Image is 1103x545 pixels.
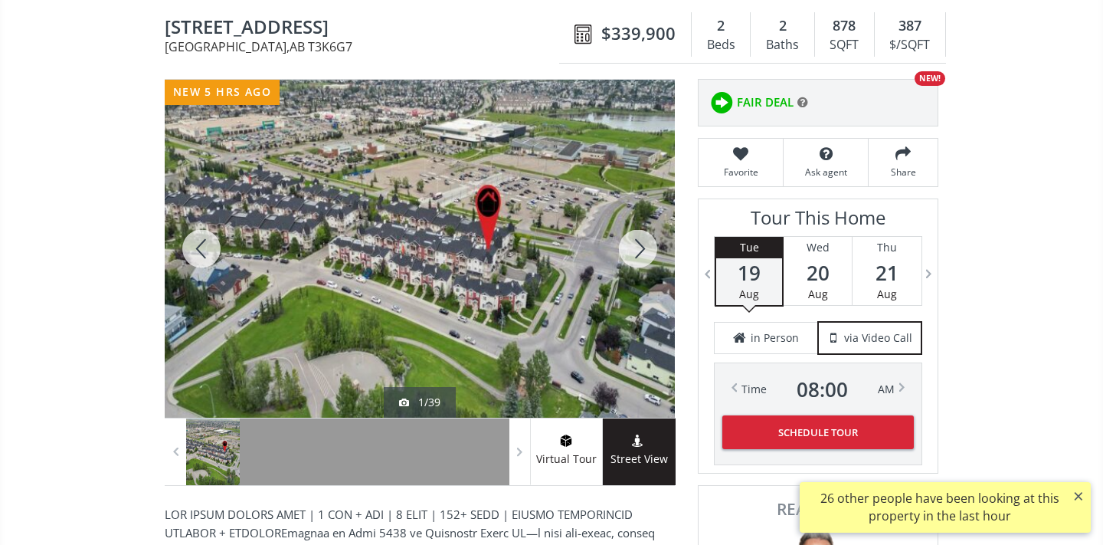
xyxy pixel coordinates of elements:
div: 1/39 [399,395,440,410]
button: × [1066,482,1091,510]
span: via Video Call [844,330,912,346]
div: Time AM [741,379,895,400]
span: 878 [833,16,856,36]
a: virtual tour iconVirtual Tour [530,419,603,485]
span: Street View [603,451,676,468]
div: SQFT [823,34,866,57]
div: NEW! [915,71,945,86]
span: Virtual Tour [530,451,602,468]
span: 19 [716,262,782,284]
div: Beds [699,34,742,57]
div: 26 other people have been looking at this property in the last hour [807,490,1072,525]
img: rating icon [706,87,737,118]
div: Thu [853,237,921,258]
span: 70 Panamount Drive NW #8318 [165,17,567,41]
span: 21 [853,262,921,284]
img: virtual tour icon [558,435,574,447]
span: 08 : 00 [797,379,848,400]
h3: Tour This Home [714,207,922,236]
div: $/SQFT [882,34,938,57]
div: 387 [882,16,938,36]
span: Aug [877,287,897,301]
button: Schedule Tour [722,415,914,449]
span: Share [876,166,930,179]
span: in Person [751,330,799,346]
div: 2 [758,16,806,36]
div: Tue [716,237,782,258]
div: 2 [699,16,742,36]
div: Baths [758,34,806,57]
span: $339,900 [601,21,676,45]
span: Favorite [706,166,775,179]
div: new 5 hrs ago [165,80,280,105]
span: Ask agent [791,166,860,179]
span: Aug [808,287,828,301]
span: Aug [739,287,759,301]
div: Wed [784,237,852,258]
span: 20 [784,262,852,284]
div: 70 Panamount Drive NW #8318 Calgary, AB T3K6G7 - Photo 1 of 39 [165,80,675,418]
span: [GEOGRAPHIC_DATA] , AB T3K6G7 [165,41,567,53]
span: REALTOR® [715,501,921,517]
span: FAIR DEAL [737,94,794,110]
